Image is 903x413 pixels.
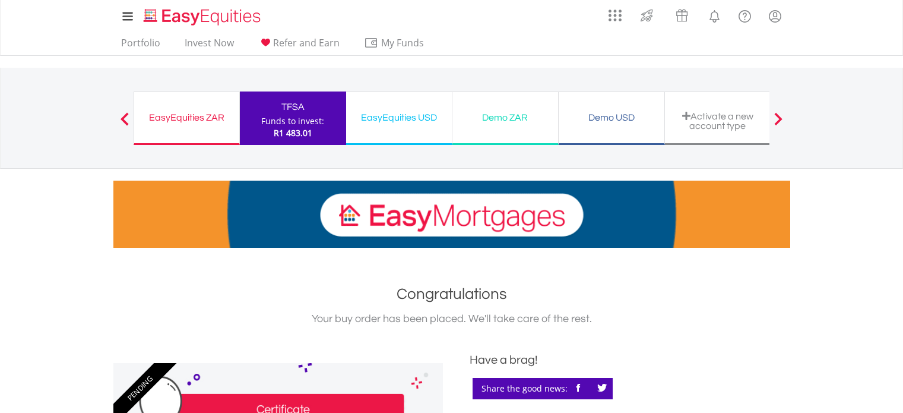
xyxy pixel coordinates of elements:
[141,109,232,126] div: EasyEquities ZAR
[274,127,312,138] span: R1 483.01
[760,3,790,29] a: My Profile
[113,283,790,305] h1: Congratulations
[139,3,265,27] a: Home page
[116,37,165,55] a: Portfolio
[113,311,790,327] div: Your buy order has been placed. We'll take care of the rest.
[699,3,730,27] a: Notifications
[730,3,760,27] a: FAQ's and Support
[637,6,657,25] img: thrive-v2.svg
[664,3,699,25] a: Vouchers
[254,37,344,55] a: Refer and Earn
[364,35,442,51] span: My Funds
[460,109,551,126] div: Demo ZAR
[247,99,339,115] div: TFSA
[113,181,790,248] img: EasyMortage Promotion Banner
[609,9,622,22] img: grid-menu-icon.svg
[180,37,239,55] a: Invest Now
[601,3,629,22] a: AppsGrid
[473,378,613,399] div: Share the good news:
[672,111,763,131] div: Activate a new account type
[261,115,324,127] div: Funds to invest:
[672,6,692,25] img: vouchers-v2.svg
[566,109,657,126] div: Demo USD
[470,351,790,369] div: Have a brag!
[353,109,445,126] div: EasyEquities USD
[141,7,265,27] img: EasyEquities_Logo.png
[273,36,340,49] span: Refer and Earn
